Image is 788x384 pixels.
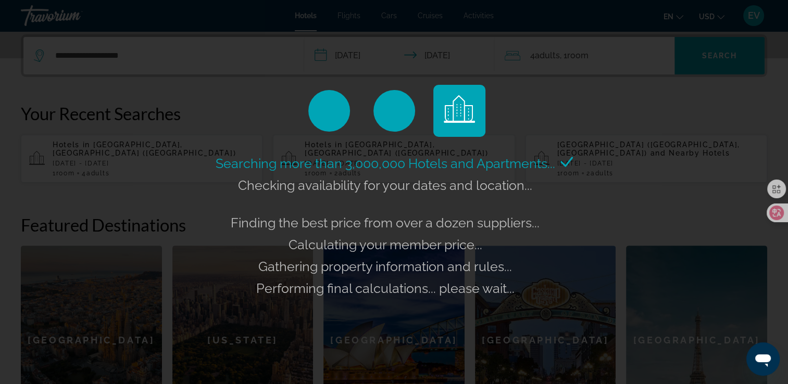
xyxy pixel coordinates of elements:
[289,237,482,252] span: Calculating your member price...
[256,280,515,296] span: Performing final calculations... please wait...
[746,342,780,376] iframe: Az üzenetküldési ablak megnyitására szolgáló gomb
[216,156,555,171] span: Searching more than 3,000,000 Hotels and Apartments...
[231,215,540,231] span: Finding the best price from over a dozen suppliers...
[258,259,512,274] span: Gathering property information and rules...
[238,177,532,193] span: Checking availability for your dates and location...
